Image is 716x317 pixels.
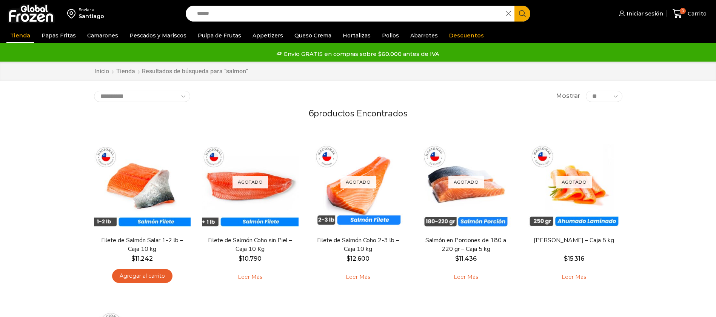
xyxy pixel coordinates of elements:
[94,67,109,76] a: Inicio
[514,6,530,22] button: Search button
[625,10,663,17] span: Iniciar sesión
[79,12,104,20] div: Santiago
[556,92,580,101] span: Mostrar
[448,176,484,189] p: Agotado
[142,68,248,75] h1: Resultados de búsqueda para “salmon”
[99,236,185,254] a: Filete de Salmón Salar 1-2 lb – Caja 10 kg
[422,236,509,254] a: Salmón en Porciones de 180 a 220 gr – Caja 5 kg
[442,269,490,285] a: Leé más sobre “Salmón en Porciones de 180 a 220 gr - Caja 5 kg”
[346,255,370,262] bdi: 12.600
[83,28,122,43] a: Camarones
[67,7,79,20] img: address-field-icon.svg
[79,7,104,12] div: Enviar a
[94,67,248,76] nav: Breadcrumb
[112,269,172,283] a: Agregar al carrito: “Filete de Salmón Salar 1-2 lb – Caja 10 kg”
[126,28,190,43] a: Pescados y Mariscos
[550,269,598,285] a: Leé más sobre “Salmón Ahumado Laminado - Caja 5 kg”
[340,176,376,189] p: Agotado
[314,107,408,119] span: productos encontrados
[556,176,592,189] p: Agotado
[131,255,135,262] span: $
[564,255,568,262] span: $
[194,28,245,43] a: Pulpa de Frutas
[617,6,663,21] a: Iniciar sesión
[206,236,293,254] a: Filete de Salmón Coho sin Piel – Caja 10 Kg
[339,28,374,43] a: Hortalizas
[530,236,617,245] a: [PERSON_NAME] – Caja 5 kg
[226,269,274,285] a: Leé más sobre “Filete de Salmón Coho sin Piel – Caja 10 Kg”
[455,255,459,262] span: $
[239,255,262,262] bdi: 10.790
[445,28,488,43] a: Descuentos
[116,67,136,76] a: Tienda
[686,10,707,17] span: Carrito
[564,255,584,262] bdi: 15.316
[378,28,403,43] a: Pollos
[249,28,287,43] a: Appetizers
[233,176,268,189] p: Agotado
[239,255,242,262] span: $
[455,255,477,262] bdi: 11.436
[38,28,80,43] a: Papas Fritas
[308,107,314,119] span: 6
[291,28,335,43] a: Queso Crema
[131,255,153,262] bdi: 11.242
[680,8,686,14] span: 0
[407,28,442,43] a: Abarrotes
[6,28,34,43] a: Tienda
[314,236,401,254] a: Filete de Salmón Coho 2-3 lb – Caja 10 kg
[94,91,190,102] select: Pedido de la tienda
[334,269,382,285] a: Leé más sobre “Filete de Salmón Coho 2-3 lb - Caja 10 kg”
[671,5,708,23] a: 0 Carrito
[346,255,350,262] span: $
